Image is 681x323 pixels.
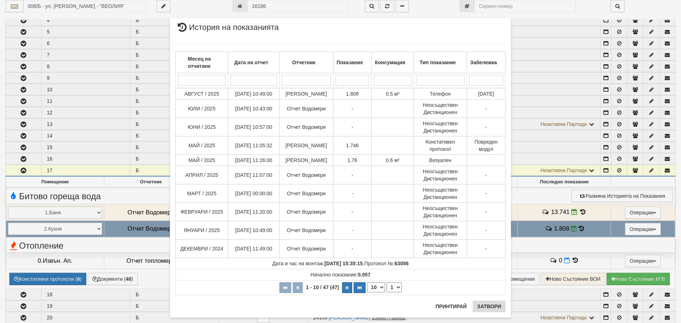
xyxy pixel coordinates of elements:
[386,91,400,97] span: 0.5 м³
[354,282,366,293] button: Последна страница
[176,100,228,118] td: ЮЛИ / 2025
[414,52,467,73] th: Тип показание: No sort applied, activate to apply an ascending sort
[352,209,353,215] span: -
[228,118,279,136] td: [DATE] 10:57:00
[279,203,333,221] td: Отчет Водомери
[478,91,494,97] span: [DATE]
[371,52,414,73] th: Консумация: No sort applied, activate to apply an ascending sort
[175,23,279,37] span: История на показанията
[346,91,359,97] span: 1.808
[475,139,498,152] span: Повреден модул
[358,272,371,278] strong: 0.057
[279,136,333,155] td: [PERSON_NAME]
[394,261,409,266] strong: 63056
[346,143,359,148] span: 1.746
[485,227,487,233] span: -
[293,282,303,293] button: Предишна страница
[337,60,363,65] b: Показание
[176,136,228,155] td: МАЙ / 2025
[176,118,228,136] td: ЮНИ / 2025
[234,60,268,65] b: Дата на отчет
[228,136,279,155] td: [DATE] 11:05:32
[470,60,497,65] b: Забележка
[414,203,467,221] td: Неосъществен Дистанционен
[414,184,467,203] td: Неосъществен Дистанционен
[228,221,279,240] td: [DATE] 10:49:00
[324,261,363,266] strong: [DATE] 15:35:15
[176,155,228,166] td: МАЙ / 2025
[348,157,357,163] span: 1.76
[485,209,487,215] span: -
[176,184,228,203] td: МАРТ / 2025
[364,261,409,266] span: Протокол №:
[414,240,467,258] td: Неосъществен Дистанционен
[352,246,353,252] span: -
[414,100,467,118] td: Неосъществен Дистанционен
[176,88,228,100] td: АВГУСТ / 2025
[485,172,487,178] span: -
[292,60,315,65] b: Отчетник
[272,261,363,266] span: Дата и час на монтаж:
[176,258,506,269] td: ,
[228,52,279,73] th: Дата на отчет: No sort applied, activate to apply an ascending sort
[375,60,405,65] b: Консумация
[279,221,333,240] td: Отчет Водомери
[467,52,505,73] th: Забележка: No sort applied, activate to apply an ascending sort
[473,301,506,312] button: Затвори
[176,240,228,258] td: ДЕКЕМВРИ / 2024
[228,240,279,258] td: [DATE] 11:49:00
[228,166,279,184] td: [DATE] 11:07:00
[176,52,228,73] th: Месец на отчитане: No sort applied, activate to apply an ascending sort
[279,240,333,258] td: Отчет Водомери
[188,56,211,69] b: Месец на отчитане
[414,221,467,240] td: Неосъществен Дистанционен
[485,246,487,252] span: -
[176,166,228,184] td: АПРИЛ / 2025
[279,88,333,100] td: [PERSON_NAME]
[414,136,467,155] td: Констативен протокол
[414,88,467,100] td: Телефон
[485,124,487,130] span: -
[352,227,353,233] span: -
[386,157,400,163] span: 0.6 м³
[279,155,333,166] td: [PERSON_NAME]
[279,100,333,118] td: Отчет Водомери
[228,88,279,100] td: [DATE] 10:49:00
[414,166,467,184] td: Неосъществен Дистанционен
[279,118,333,136] td: Отчет Водомери
[485,191,487,196] span: -
[414,118,467,136] td: Неосъществен Дистанционен
[310,272,370,278] span: Начално показание:
[279,166,333,184] td: Отчет Водомери
[333,52,371,73] th: Показание: No sort applied, activate to apply an ascending sort
[352,106,353,112] span: -
[176,221,228,240] td: ЯНУАРИ / 2025
[228,100,279,118] td: [DATE] 10:43:00
[279,52,333,73] th: Отчетник: No sort applied, activate to apply an ascending sort
[387,282,402,292] select: Страница номер
[304,284,341,290] span: 1 - 10 / 47 (47)
[414,155,467,166] td: Визуален
[228,203,279,221] td: [DATE] 11:20:00
[420,60,456,65] b: Тип показание
[279,282,291,293] button: Първа страница
[367,282,385,292] select: Брой редове на страница
[228,155,279,166] td: [DATE] 11:26:00
[176,203,228,221] td: ФЕВРУАРИ / 2025
[352,172,353,178] span: -
[485,106,487,112] span: -
[279,184,333,203] td: Отчет Водомери
[431,301,471,312] button: Принтирай
[352,124,353,130] span: -
[342,282,352,293] button: Следваща страница
[352,191,353,196] span: -
[228,184,279,203] td: [DATE] 00:00:00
